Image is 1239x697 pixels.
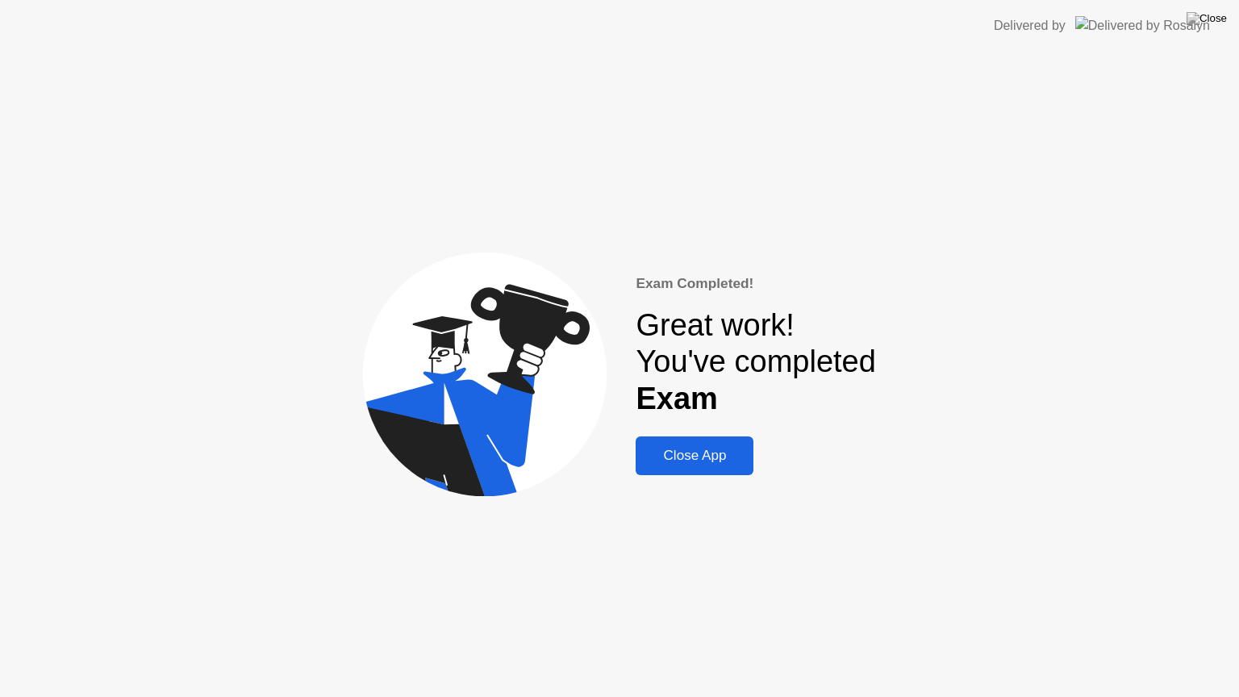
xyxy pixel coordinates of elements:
[994,16,1066,35] div: Delivered by
[636,382,717,415] b: Exam
[636,307,875,418] div: Great work! You've completed
[1187,12,1227,25] img: Close
[636,436,753,475] button: Close App
[1075,16,1210,35] img: Delivered by Rosalyn
[636,273,875,294] div: Exam Completed!
[640,448,749,464] div: Close App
